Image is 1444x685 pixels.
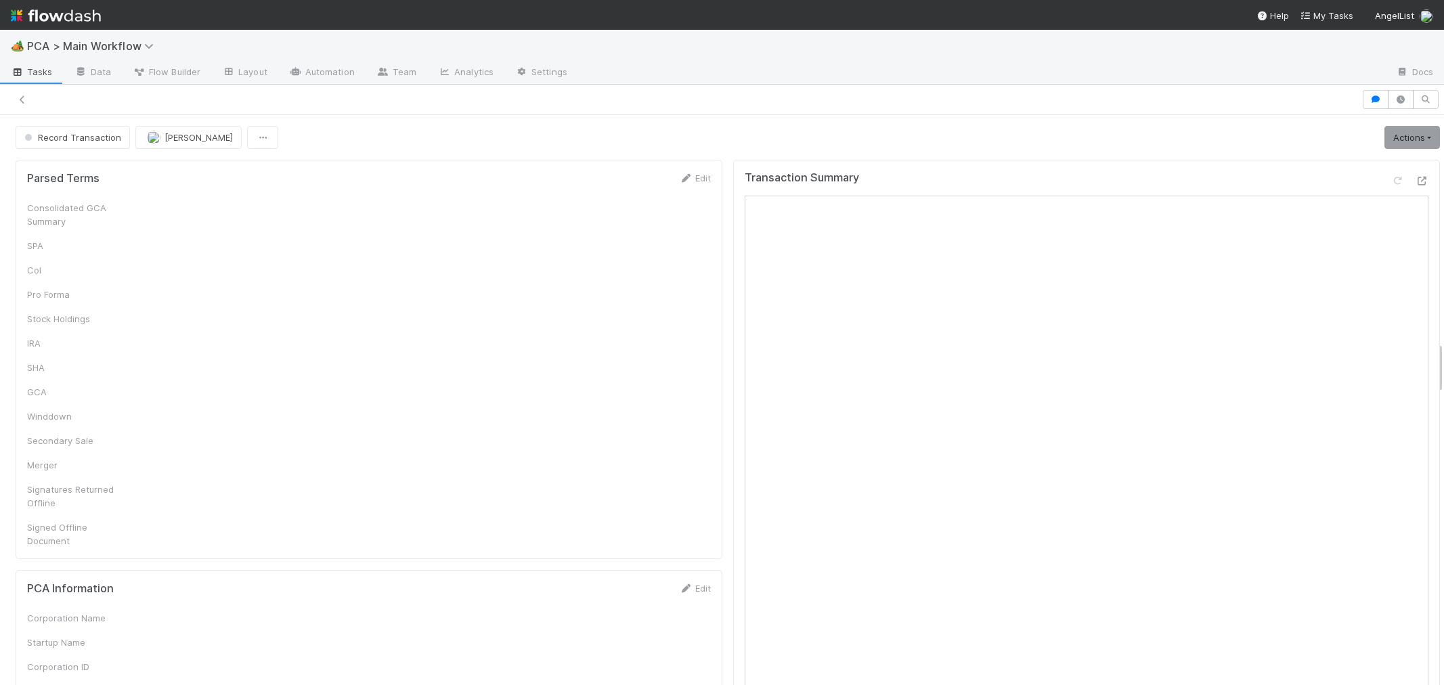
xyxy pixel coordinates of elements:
div: Corporation Name [27,611,129,625]
span: Record Transaction [22,132,121,143]
a: Layout [211,62,278,84]
h5: PCA Information [27,582,114,596]
a: Team [366,62,427,84]
div: Help [1256,9,1289,22]
a: Automation [278,62,366,84]
div: Stock Holdings [27,312,129,326]
span: [PERSON_NAME] [165,132,233,143]
div: SPA [27,239,129,252]
div: Startup Name [27,636,129,649]
a: Edit [679,583,711,594]
img: avatar_cd4e5e5e-3003-49e5-bc76-fd776f359de9.png [1420,9,1433,23]
div: CoI [27,263,129,277]
span: Flow Builder [133,65,200,79]
div: Consolidated GCA Summary [27,201,129,228]
div: SHA [27,361,129,374]
div: Signed Offline Document [27,521,129,548]
span: AngelList [1375,10,1414,21]
a: Docs [1385,62,1444,84]
a: My Tasks [1300,9,1353,22]
div: Pro Forma [27,288,129,301]
h5: Transaction Summary [745,171,859,185]
a: Actions [1384,126,1440,149]
a: Flow Builder [122,62,211,84]
a: Analytics [427,62,504,84]
span: Tasks [11,65,53,79]
img: logo-inverted-e16ddd16eac7371096b0.svg [11,4,101,27]
span: My Tasks [1300,10,1353,21]
div: Corporation ID [27,660,129,673]
a: Settings [504,62,578,84]
a: Edit [679,173,711,183]
span: PCA > Main Workflow [27,39,160,53]
button: Record Transaction [16,126,130,149]
div: GCA [27,385,129,399]
h5: Parsed Terms [27,172,100,185]
div: Secondary Sale [27,434,129,447]
img: avatar_cd4e5e5e-3003-49e5-bc76-fd776f359de9.png [147,131,160,144]
div: IRA [27,336,129,350]
div: Merger [27,458,129,472]
a: Data [64,62,122,84]
button: [PERSON_NAME] [135,126,242,149]
span: 🏕️ [11,40,24,51]
div: Signatures Returned Offline [27,483,129,510]
div: Winddown [27,410,129,423]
